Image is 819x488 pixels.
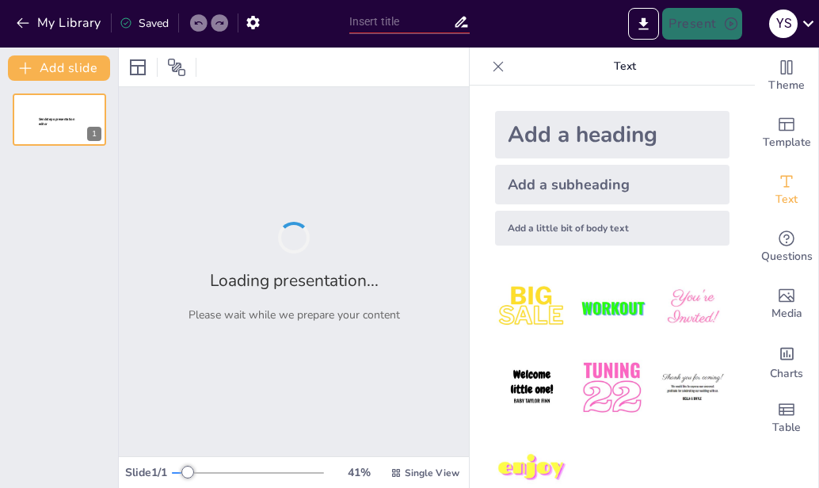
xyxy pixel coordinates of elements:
[495,351,569,425] img: 4.jpeg
[349,10,453,33] input: Insert title
[575,271,649,345] img: 2.jpeg
[755,48,818,105] div: Change the overall theme
[763,134,811,151] span: Template
[656,271,729,345] img: 3.jpeg
[340,465,378,480] div: 41 %
[755,219,818,276] div: Get real-time input from your audience
[210,269,379,292] h2: Loading presentation...
[755,162,818,219] div: Add text boxes
[8,55,110,81] button: Add slide
[167,58,186,77] span: Position
[511,48,739,86] p: Text
[125,465,172,480] div: Slide 1 / 1
[495,211,729,246] div: Add a little bit of body text
[628,8,659,40] button: Export to PowerPoint
[87,127,101,141] div: 1
[761,248,813,265] span: Questions
[12,10,108,36] button: My Library
[775,191,798,208] span: Text
[125,55,150,80] div: Layout
[495,111,729,158] div: Add a heading
[189,307,400,322] p: Please wait while we prepare your content
[755,333,818,390] div: Add charts and graphs
[769,10,798,38] div: Y S
[771,305,802,322] span: Media
[755,390,818,447] div: Add a table
[755,276,818,333] div: Add images, graphics, shapes or video
[772,419,801,437] span: Table
[495,165,729,204] div: Add a subheading
[495,271,569,345] img: 1.jpeg
[769,8,798,40] button: Y S
[755,105,818,162] div: Add ready made slides
[768,77,805,94] span: Theme
[575,351,649,425] img: 5.jpeg
[13,93,106,146] div: 1
[120,16,169,31] div: Saved
[770,365,803,383] span: Charts
[39,117,74,126] span: Sendsteps presentation editor
[405,467,459,479] span: Single View
[656,351,729,425] img: 6.jpeg
[662,8,741,40] button: Present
